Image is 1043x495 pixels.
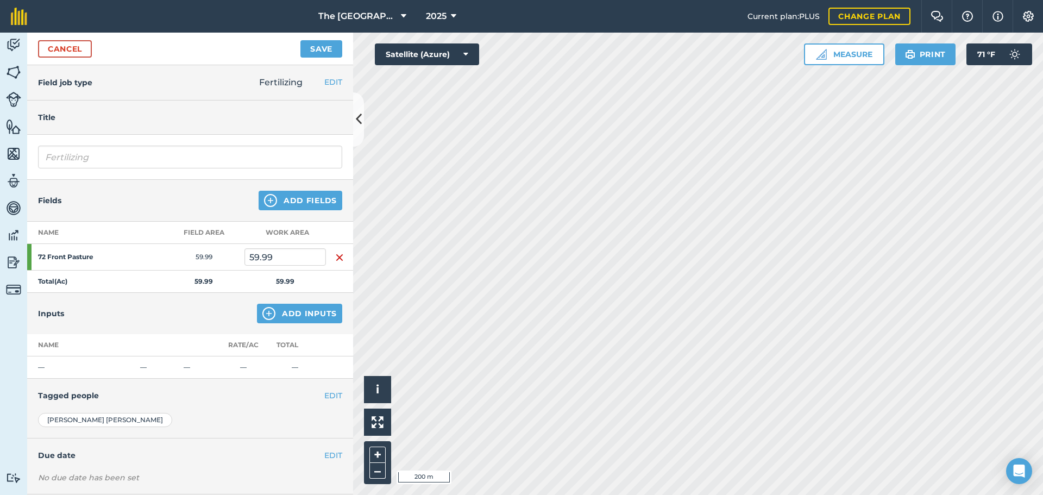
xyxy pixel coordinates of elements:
strong: 72 Front Pasture [38,253,123,261]
img: svg+xml;base64,PD94bWwgdmVyc2lvbj0iMS4wIiBlbmNvZGluZz0idXRmLTgiPz4KPCEtLSBHZW5lcmF0b3I6IEFkb2JlIE... [6,282,21,297]
strong: 59.99 [194,277,213,285]
a: Change plan [828,8,910,25]
th: Field Area [163,222,244,244]
h4: Title [38,111,342,123]
span: Fertilizing [259,77,303,87]
button: EDIT [324,449,342,461]
img: svg+xml;base64,PHN2ZyB4bWxucz0iaHR0cDovL3d3dy53My5vcmcvMjAwMC9zdmciIHdpZHRoPSIxOSIgaGVpZ2h0PSIyNC... [905,48,915,61]
button: Satellite (Azure) [375,43,479,65]
h4: Field job type [38,77,92,89]
img: svg+xml;base64,PHN2ZyB4bWxucz0iaHR0cDovL3d3dy53My5vcmcvMjAwMC9zdmciIHdpZHRoPSIxNiIgaGVpZ2h0PSIyNC... [335,251,344,264]
img: svg+xml;base64,PD94bWwgdmVyc2lvbj0iMS4wIiBlbmNvZGluZz0idXRmLTgiPz4KPCEtLSBHZW5lcmF0b3I6IEFkb2JlIE... [6,92,21,107]
img: svg+xml;base64,PHN2ZyB4bWxucz0iaHR0cDovL3d3dy53My5vcmcvMjAwMC9zdmciIHdpZHRoPSIxNCIgaGVpZ2h0PSIyNC... [264,194,277,207]
a: Cancel [38,40,92,58]
button: – [369,463,386,479]
img: Two speech bubbles overlapping with the left bubble in the forefront [931,11,944,22]
h4: Fields [38,195,61,206]
img: svg+xml;base64,PD94bWwgdmVyc2lvbj0iMS4wIiBlbmNvZGluZz0idXRmLTgiPz4KPCEtLSBHZW5lcmF0b3I6IEFkb2JlIE... [6,37,21,53]
h4: Tagged people [38,390,342,402]
td: — [27,356,136,379]
img: svg+xml;base64,PHN2ZyB4bWxucz0iaHR0cDovL3d3dy53My5vcmcvMjAwMC9zdmciIHdpZHRoPSI1NiIgaGVpZ2h0PSI2MC... [6,64,21,80]
img: svg+xml;base64,PD94bWwgdmVyc2lvbj0iMS4wIiBlbmNvZGluZz0idXRmLTgiPz4KPCEtLSBHZW5lcmF0b3I6IEFkb2JlIE... [6,200,21,216]
img: svg+xml;base64,PHN2ZyB4bWxucz0iaHR0cDovL3d3dy53My5vcmcvMjAwMC9zdmciIHdpZHRoPSI1NiIgaGVpZ2h0PSI2MC... [6,118,21,135]
td: — [223,356,263,379]
td: 59.99 [163,244,244,271]
th: Work area [244,222,326,244]
th: Total [263,334,326,356]
img: svg+xml;base64,PHN2ZyB4bWxucz0iaHR0cDovL3d3dy53My5vcmcvMjAwMC9zdmciIHdpZHRoPSI1NiIgaGVpZ2h0PSI2MC... [6,146,21,162]
input: What needs doing? [38,146,342,168]
h4: Due date [38,449,342,461]
th: Name [27,222,163,244]
img: Four arrows, one pointing top left, one top right, one bottom right and the last bottom left [372,416,384,428]
button: Add Inputs [257,304,342,323]
h4: Inputs [38,308,64,319]
button: Add Fields [259,191,342,210]
span: 71 ° F [977,43,995,65]
img: svg+xml;base64,PHN2ZyB4bWxucz0iaHR0cDovL3d3dy53My5vcmcvMjAwMC9zdmciIHdpZHRoPSIxNCIgaGVpZ2h0PSIyNC... [262,307,275,320]
button: EDIT [324,390,342,402]
td: — [136,356,179,379]
button: 71 °F [966,43,1032,65]
button: EDIT [324,76,342,88]
span: The [GEOGRAPHIC_DATA] at the Ridge [318,10,397,23]
button: Measure [804,43,884,65]
img: A cog icon [1022,11,1035,22]
img: svg+xml;base64,PD94bWwgdmVyc2lvbj0iMS4wIiBlbmNvZGluZz0idXRmLTgiPz4KPCEtLSBHZW5lcmF0b3I6IEFkb2JlIE... [6,473,21,483]
span: 2025 [426,10,447,23]
div: [PERSON_NAME] [PERSON_NAME] [38,413,172,427]
th: Name [27,334,136,356]
img: svg+xml;base64,PD94bWwgdmVyc2lvbj0iMS4wIiBlbmNvZGluZz0idXRmLTgiPz4KPCEtLSBHZW5lcmF0b3I6IEFkb2JlIE... [6,254,21,271]
button: Print [895,43,956,65]
img: svg+xml;base64,PD94bWwgdmVyc2lvbj0iMS4wIiBlbmNvZGluZz0idXRmLTgiPz4KPCEtLSBHZW5lcmF0b3I6IEFkb2JlIE... [1004,43,1026,65]
td: — [263,356,326,379]
div: Open Intercom Messenger [1006,458,1032,484]
span: Current plan : PLUS [747,10,820,22]
img: svg+xml;base64,PD94bWwgdmVyc2lvbj0iMS4wIiBlbmNvZGluZz0idXRmLTgiPz4KPCEtLSBHZW5lcmF0b3I6IEFkb2JlIE... [6,173,21,189]
button: Save [300,40,342,58]
button: i [364,376,391,403]
img: svg+xml;base64,PHN2ZyB4bWxucz0iaHR0cDovL3d3dy53My5vcmcvMjAwMC9zdmciIHdpZHRoPSIxNyIgaGVpZ2h0PSIxNy... [992,10,1003,23]
img: Ruler icon [816,49,827,60]
td: — [179,356,223,379]
div: No due date has been set [38,472,342,483]
strong: 59.99 [276,277,294,285]
th: Rate/ Ac [223,334,263,356]
img: A question mark icon [961,11,974,22]
button: + [369,447,386,463]
img: svg+xml;base64,PD94bWwgdmVyc2lvbj0iMS4wIiBlbmNvZGluZz0idXRmLTgiPz4KPCEtLSBHZW5lcmF0b3I6IEFkb2JlIE... [6,227,21,243]
strong: Total ( Ac ) [38,277,67,285]
span: i [376,383,379,396]
img: fieldmargin Logo [11,8,27,25]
